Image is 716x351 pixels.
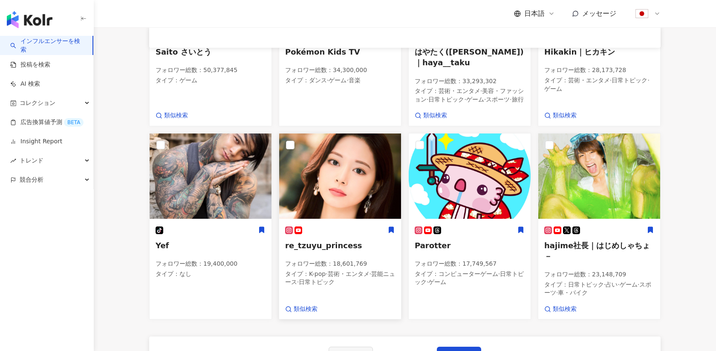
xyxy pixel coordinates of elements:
[510,96,511,103] span: ·
[544,305,577,313] a: 類似検索
[524,9,545,18] span: 日本語
[328,270,370,277] span: 芸術・エンタメ
[299,278,335,285] span: 日常トピック
[512,96,524,103] span: 旅行
[486,96,510,103] span: スポーツ
[544,241,650,261] span: hajime社長｜はじめしゃちょ－
[439,87,480,94] span: 芸術・エンタメ
[544,85,562,92] span: ゲーム
[156,270,266,278] p: タイプ ： なし
[604,281,606,288] span: ·
[612,77,647,84] span: 日常トピック
[285,66,395,75] p: フォロワー総数 ： 34,300,000
[10,158,16,164] span: rise
[20,151,43,170] span: トレンド
[297,278,299,285] span: ·
[156,260,266,268] p: フォロワー総数 ： 19,400,000
[309,77,327,84] span: ダンス
[408,133,531,320] a: KOL AvatarParotterフォロワー総数：17,749,567タイプ：コンピューターゲーム·日常トピック·ゲーム
[156,66,266,75] p: フォロワー総数 ： 50,377,845
[638,281,639,288] span: ·
[466,96,484,103] span: ゲーム
[179,77,197,84] span: ゲーム
[484,96,486,103] span: ·
[10,118,84,127] a: 広告換算値予測BETA
[285,270,395,287] p: タイプ ：
[415,77,525,86] p: フォロワー総数 ： 33,293,302
[544,270,654,279] p: フォロワー総数 ： 23,148,709
[327,77,329,84] span: ·
[415,87,524,103] span: 美容・ファッション
[427,278,428,285] span: ·
[149,133,272,320] a: KOL AvatarYefフォロワー総数：19,400,000タイプ：なし
[10,37,86,54] a: searchインフルエンサーを検索
[285,76,395,85] p: タイプ ：
[568,281,604,288] span: 日常トピック
[582,9,616,17] span: メッセージ
[544,66,654,75] p: フォロワー総数 ： 28,173,728
[439,270,498,277] span: コンピューターゲーム
[346,77,348,84] span: ·
[647,77,649,84] span: ·
[415,111,447,120] a: 類似検索
[164,111,188,120] span: 類似検索
[294,305,318,313] span: 類似検索
[538,133,661,320] a: KOL Avatarhajime社長｜はじめしゃちょ－フォロワー総数：23,148,709タイプ：日常トピック·占い·ゲーム·スポーツ·車・バイク類似検索
[10,61,50,69] a: 投稿を検索
[285,47,360,56] span: Pokémon Kids TV
[634,6,650,22] img: flag-Japan-800x800.png
[279,133,401,320] a: KOL Avatarre_tzuyu_princessフォロワー総数：18,601,769タイプ：K-pop·芸術・エンタメ·芸能ニュース·日常トピック類似検索
[150,133,271,219] img: KOL Avatar
[464,96,466,103] span: ·
[20,170,43,189] span: 競合分析
[428,96,464,103] span: 日常トピック
[309,270,326,277] span: K-pop
[428,278,446,285] span: ゲーム
[558,289,588,296] span: 車・バイク
[156,47,211,56] span: Saito さいとう
[279,133,401,219] img: KOL Avatar
[544,76,654,93] p: タイプ ：
[427,96,428,103] span: ·
[544,111,577,120] a: 類似検索
[285,260,395,268] p: フォロワー総数 ： 18,601,769
[20,93,55,113] span: コレクション
[329,77,346,84] span: ゲーム
[156,111,188,120] a: 類似検索
[415,270,525,287] p: タイプ ：
[415,260,525,268] p: フォロワー総数 ： 17,749,567
[618,281,619,288] span: ·
[415,87,525,104] p: タイプ ：
[370,270,371,277] span: ·
[553,111,577,120] span: 類似検索
[156,241,169,250] span: Yef
[349,77,361,84] span: 音楽
[415,241,450,250] span: Parotter
[423,111,447,120] span: 類似検索
[544,281,654,297] p: タイプ ：
[7,11,52,28] img: logo
[10,137,62,146] a: Insight Report
[285,305,318,313] a: 類似検索
[553,305,577,313] span: 類似検索
[498,270,500,277] span: ·
[556,289,558,296] span: ·
[10,80,40,88] a: AI 検索
[326,270,327,277] span: ·
[568,77,610,84] span: 芸術・エンタメ
[156,76,266,85] p: タイプ ：
[610,77,612,84] span: ·
[285,241,362,250] span: re_tzuyu_princess
[480,87,482,94] span: ·
[409,133,531,219] img: KOL Avatar
[620,281,638,288] span: ゲーム
[606,281,618,288] span: 占い
[544,47,615,56] span: Hikakin｜ヒカキン
[538,133,660,219] img: KOL Avatar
